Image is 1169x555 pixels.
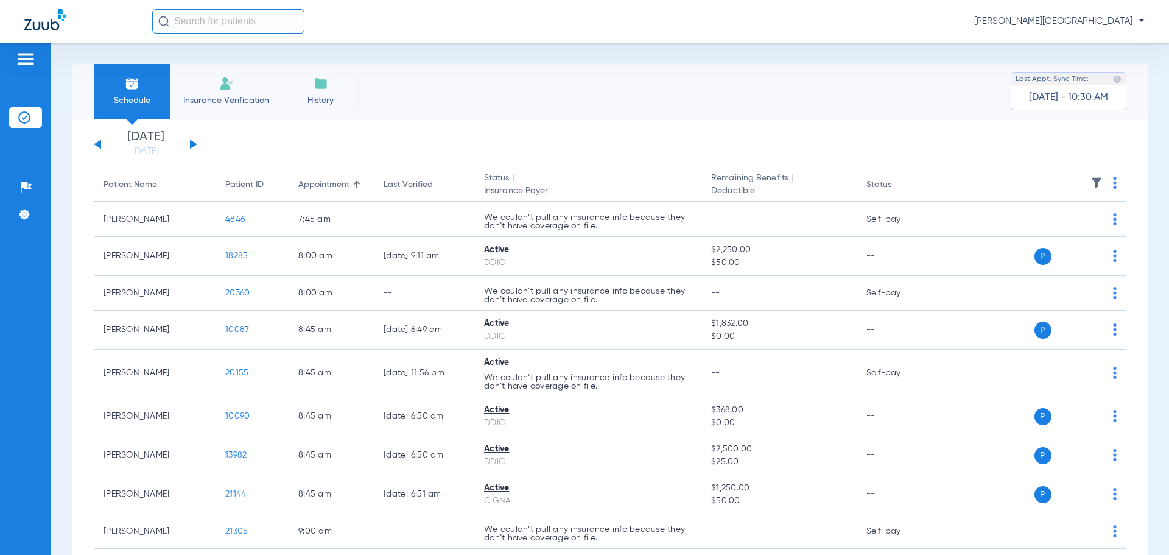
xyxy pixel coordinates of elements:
[94,514,216,549] td: [PERSON_NAME]
[484,456,692,468] div: DDIC
[1016,73,1089,85] span: Last Appt. Sync Time:
[1086,367,1098,379] img: x.svg
[1113,410,1117,422] img: group-dot-blue.svg
[158,16,169,27] img: Search Icon
[711,495,846,507] span: $50.00
[289,514,374,549] td: 9:00 AM
[701,168,856,202] th: Remaining Benefits |
[474,168,701,202] th: Status |
[857,168,939,202] th: Status
[857,202,939,237] td: Self-pay
[484,443,692,456] div: Active
[298,179,349,191] div: Appointment
[1086,287,1098,299] img: x.svg
[711,404,846,417] span: $368.00
[484,495,692,507] div: CIGNA
[1113,250,1117,262] img: group-dot-blue.svg
[374,475,474,514] td: [DATE] 6:51 AM
[104,179,206,191] div: Patient Name
[1034,486,1051,503] span: P
[1086,488,1098,500] img: x.svg
[219,76,234,91] img: Manual Insurance Verification
[109,146,182,158] a: [DATE]
[484,287,692,304] p: We couldn’t pull any insurance info because they don’t have coverage on file.
[484,525,692,542] p: We couldn’t pull any insurance info because they don’t have coverage on file.
[292,94,349,107] span: History
[1029,91,1108,104] span: [DATE] - 10:30 AM
[711,256,846,269] span: $50.00
[1113,488,1117,500] img: group-dot-blue.svg
[484,404,692,417] div: Active
[857,475,939,514] td: --
[711,215,720,224] span: --
[1113,323,1117,336] img: group-dot-blue.svg
[857,436,939,475] td: --
[225,215,245,224] span: 4846
[484,213,692,230] p: We couldn’t pull any insurance info because they don’t have coverage on file.
[179,94,273,107] span: Insurance Verification
[484,256,692,269] div: DDIC
[857,397,939,436] td: --
[711,244,846,256] span: $2,250.00
[1086,213,1098,225] img: x.svg
[711,289,720,297] span: --
[225,289,250,297] span: 20360
[1086,410,1098,422] img: x.svg
[94,237,216,276] td: [PERSON_NAME]
[1086,525,1098,537] img: x.svg
[711,443,846,456] span: $2,500.00
[374,237,474,276] td: [DATE] 9:11 AM
[484,417,692,430] div: DDIC
[289,350,374,397] td: 8:45 AM
[125,76,139,91] img: Schedule
[1086,323,1098,336] img: x.svg
[1108,497,1169,555] div: Chat Widget
[374,311,474,350] td: [DATE] 6:49 AM
[374,202,474,237] td: --
[711,185,846,197] span: Deductible
[484,356,692,369] div: Active
[374,397,474,436] td: [DATE] 6:50 AM
[1034,408,1051,425] span: P
[374,514,474,549] td: --
[484,185,692,197] span: Insurance Payer
[289,276,374,311] td: 8:00 AM
[289,397,374,436] td: 8:45 AM
[94,436,216,475] td: [PERSON_NAME]
[1113,367,1117,379] img: group-dot-blue.svg
[225,179,264,191] div: Patient ID
[711,417,846,430] span: $0.00
[152,9,304,34] input: Search for patients
[857,514,939,549] td: Self-pay
[225,527,248,536] span: 21305
[94,397,216,436] td: [PERSON_NAME]
[24,9,66,30] img: Zuub Logo
[1090,177,1103,189] img: filter.svg
[225,252,248,260] span: 18285
[1113,213,1117,225] img: group-dot-blue.svg
[289,436,374,475] td: 8:45 AM
[484,244,692,256] div: Active
[1113,75,1122,83] img: last sync help info
[484,482,692,495] div: Active
[1086,449,1098,461] img: x.svg
[1113,177,1117,189] img: group-dot-blue.svg
[314,76,328,91] img: History
[225,490,246,498] span: 21144
[711,369,720,377] span: --
[1034,322,1051,339] span: P
[225,451,247,459] span: 13982
[384,179,465,191] div: Last Verified
[16,52,35,66] img: hamburger-icon
[1086,250,1098,262] img: x.svg
[1113,287,1117,299] img: group-dot-blue.svg
[289,311,374,350] td: 8:45 AM
[298,179,364,191] div: Appointment
[1034,447,1051,464] span: P
[94,202,216,237] td: [PERSON_NAME]
[484,373,692,391] p: We couldn’t pull any insurance info because they don’t have coverage on file.
[374,350,474,397] td: [DATE] 11:56 PM
[711,317,846,330] span: $1,832.00
[1034,248,1051,265] span: P
[974,15,1145,27] span: [PERSON_NAME][GEOGRAPHIC_DATA]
